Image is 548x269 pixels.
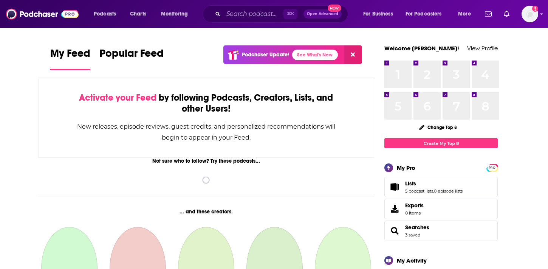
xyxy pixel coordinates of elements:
button: open menu [156,8,198,20]
a: View Profile [467,45,498,52]
input: Search podcasts, credits, & more... [223,8,283,20]
a: Lists [387,182,402,192]
button: open menu [88,8,126,20]
a: Create My Top 8 [384,138,498,148]
a: 3 saved [405,232,420,238]
span: Exports [387,204,402,214]
a: Exports [384,199,498,219]
span: , [433,188,434,194]
a: 0 episode lists [434,188,463,194]
div: New releases, episode reviews, guest credits, and personalized recommendations will begin to appe... [76,121,336,143]
div: Not sure who to follow? Try these podcasts... [38,158,374,164]
a: Show notifications dropdown [501,8,512,20]
a: See What's New [292,50,338,60]
span: Exports [405,202,424,209]
div: My Pro [397,164,415,171]
span: For Business [363,9,393,19]
span: More [458,9,471,19]
img: User Profile [522,6,538,22]
button: Change Top 8 [415,123,461,132]
a: PRO [488,165,497,170]
span: Logged in as careycifranic [522,6,538,22]
span: Charts [130,9,146,19]
div: Search podcasts, credits, & more... [210,5,355,23]
span: Searches [384,221,498,241]
button: Open AdvancedNew [303,9,342,19]
span: Activate your Feed [79,92,156,103]
button: Show profile menu [522,6,538,22]
a: Welcome [PERSON_NAME]! [384,45,459,52]
a: Popular Feed [99,47,164,70]
a: Show notifications dropdown [482,8,495,20]
a: Searches [387,225,402,236]
span: PRO [488,165,497,171]
span: Monitoring [161,9,188,19]
span: Podcasts [94,9,116,19]
span: Open Advanced [307,12,338,16]
span: My Feed [50,47,90,64]
div: My Activity [397,257,427,264]
span: Popular Feed [99,47,164,64]
a: 5 podcast lists [405,188,433,194]
span: Lists [405,180,416,187]
span: New [328,5,341,12]
p: Podchaser Update! [242,51,289,58]
button: open menu [401,8,453,20]
button: open menu [358,8,402,20]
button: open menu [453,8,480,20]
div: ... and these creators. [38,208,374,215]
span: 0 items [405,210,424,216]
svg: Add a profile image [532,6,538,12]
div: by following Podcasts, Creators, Lists, and other Users! [76,92,336,114]
span: ⌘ K [283,9,297,19]
img: Podchaser - Follow, Share and Rate Podcasts [6,7,79,21]
a: Lists [405,180,463,187]
span: Lists [384,177,498,197]
span: For Podcasters [406,9,442,19]
a: My Feed [50,47,90,70]
a: Searches [405,224,429,231]
a: Charts [125,8,151,20]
